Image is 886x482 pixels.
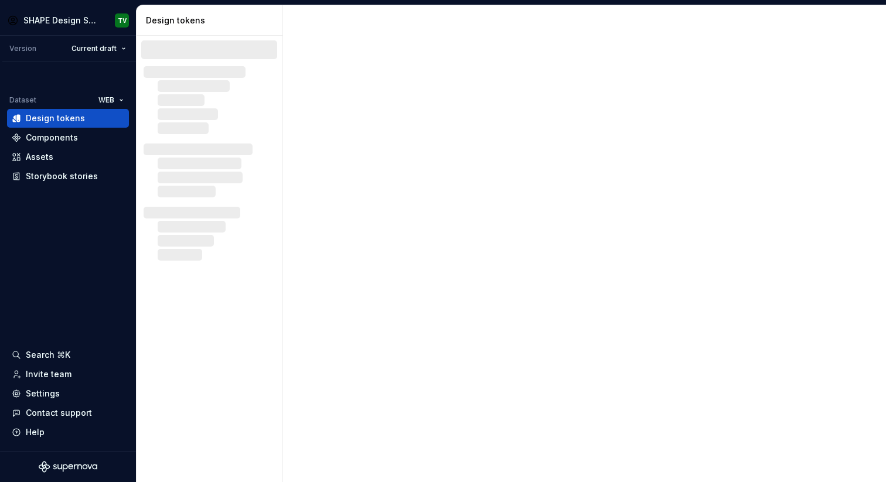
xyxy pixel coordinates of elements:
svg: Supernova Logo [39,461,97,473]
button: WEB [93,92,129,108]
div: Design tokens [26,112,85,124]
div: Assets [26,151,53,163]
div: Help [26,426,45,438]
a: Invite team [7,365,129,384]
div: Version [9,44,36,53]
div: Components [26,132,78,143]
div: Search ⌘K [26,349,70,361]
button: Help [7,423,129,442]
button: Current draft [66,40,131,57]
button: Search ⌘K [7,346,129,364]
button: SHAPE Design SystemTV [2,8,134,33]
span: Current draft [71,44,117,53]
div: Settings [26,388,60,399]
div: Dataset [9,95,36,105]
div: Contact support [26,407,92,419]
div: Invite team [26,368,71,380]
div: Storybook stories [26,170,98,182]
a: Components [7,128,129,147]
button: Contact support [7,404,129,422]
a: Design tokens [7,109,129,128]
div: SHAPE Design System [23,15,98,26]
a: Storybook stories [7,167,129,186]
span: WEB [98,95,114,105]
div: TV [118,16,127,25]
a: Assets [7,148,129,166]
div: Design tokens [146,15,278,26]
a: Settings [7,384,129,403]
